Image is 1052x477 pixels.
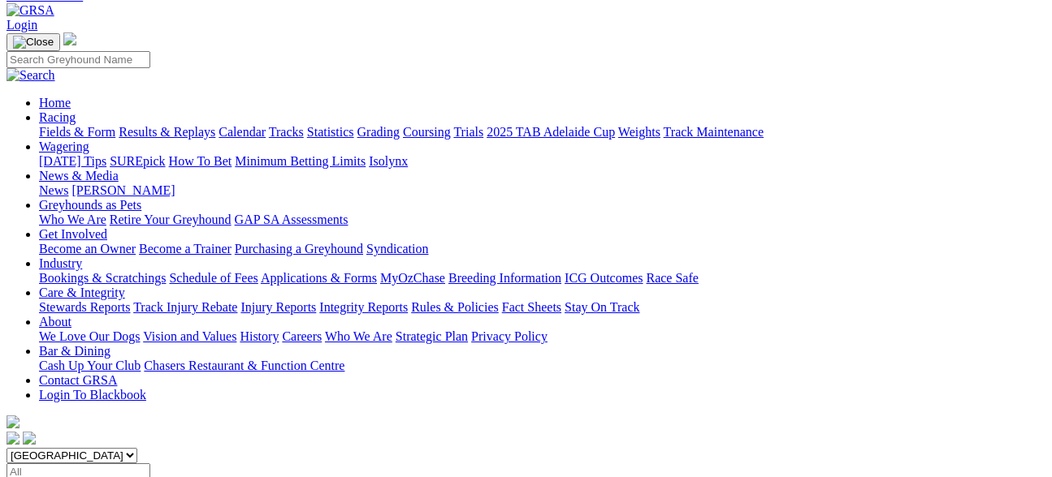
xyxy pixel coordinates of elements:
a: ICG Outcomes [565,271,643,285]
a: GAP SA Assessments [235,213,349,226]
a: Fields & Form [39,125,115,139]
a: Home [39,96,71,110]
a: Minimum Betting Limits [235,154,366,168]
a: Race Safe [646,271,698,285]
a: 2025 TAB Adelaide Cup [487,125,615,139]
a: Schedule of Fees [169,271,258,285]
a: Who We Are [325,329,392,343]
a: Care & Integrity [39,286,125,299]
a: SUREpick [110,154,165,168]
button: Toggle navigation [6,33,60,51]
a: Results & Replays [119,125,215,139]
a: Become an Owner [39,242,136,256]
img: Close [13,36,54,49]
a: Tracks [269,125,304,139]
a: We Love Our Dogs [39,329,140,343]
a: Cash Up Your Club [39,359,141,372]
a: Greyhounds as Pets [39,198,141,212]
a: Syndication [366,242,428,256]
a: Login To Blackbook [39,388,146,402]
a: Who We Are [39,213,106,226]
a: Get Involved [39,227,107,241]
a: Grading [357,125,400,139]
div: Get Involved [39,242,1046,256]
a: Purchasing a Greyhound [235,242,363,256]
a: Careers [282,329,322,343]
a: Wagering [39,140,89,153]
div: Bar & Dining [39,359,1046,373]
img: GRSA [6,3,54,18]
a: [DATE] Tips [39,154,106,168]
a: Stay On Track [565,300,639,314]
a: Fact Sheets [502,300,561,314]
a: About [39,315,71,329]
a: Applications & Forms [261,271,377,285]
a: Stewards Reports [39,300,130,314]
a: Breeding Information [448,271,561,285]
a: Track Injury Rebate [133,300,237,314]
div: Industry [39,271,1046,286]
a: Weights [618,125,660,139]
input: Search [6,51,150,68]
a: Become a Trainer [139,242,232,256]
a: [PERSON_NAME] [71,183,175,197]
a: Injury Reports [240,300,316,314]
a: Isolynx [369,154,408,168]
img: Search [6,68,55,83]
div: News & Media [39,183,1046,198]
a: Integrity Reports [319,300,408,314]
a: Contact GRSA [39,373,117,387]
a: Track Maintenance [664,125,764,139]
div: About [39,329,1046,344]
a: Retire Your Greyhound [110,213,232,226]
a: MyOzChase [380,271,445,285]
a: Vision and Values [143,329,236,343]
a: Chasers Restaurant & Function Centre [144,359,344,372]
a: News & Media [39,169,119,183]
a: Rules & Policies [411,300,499,314]
a: Privacy Policy [471,329,548,343]
div: Racing [39,125,1046,140]
a: Bookings & Scratchings [39,271,166,285]
a: Racing [39,110,76,124]
div: Greyhounds as Pets [39,213,1046,227]
a: Bar & Dining [39,344,110,358]
a: History [240,329,279,343]
img: logo-grsa-white.png [6,415,19,428]
a: Industry [39,256,82,270]
a: Trials [453,125,483,139]
a: Strategic Plan [396,329,468,343]
a: How To Bet [169,154,232,168]
a: Login [6,18,37,32]
a: Calendar [219,125,266,139]
a: News [39,183,68,197]
img: facebook.svg [6,432,19,445]
div: Wagering [39,154,1046,169]
a: Statistics [307,125,354,139]
img: logo-grsa-white.png [63,32,76,45]
a: Coursing [403,125,451,139]
img: twitter.svg [23,432,36,445]
div: Care & Integrity [39,300,1046,315]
